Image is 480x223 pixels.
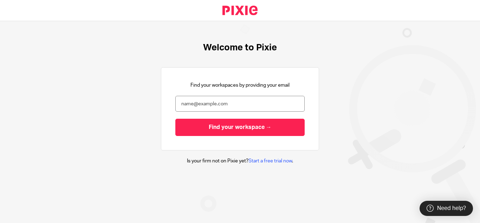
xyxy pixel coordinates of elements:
[190,82,290,89] p: Find your workspaces by providing your email
[187,157,293,165] p: Is your firm not on Pixie yet? .
[175,119,305,136] input: Find your workspace →
[420,201,473,216] div: Need help?
[175,96,305,112] input: name@example.com
[248,159,292,163] a: Start a free trial now
[203,42,277,53] h1: Welcome to Pixie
